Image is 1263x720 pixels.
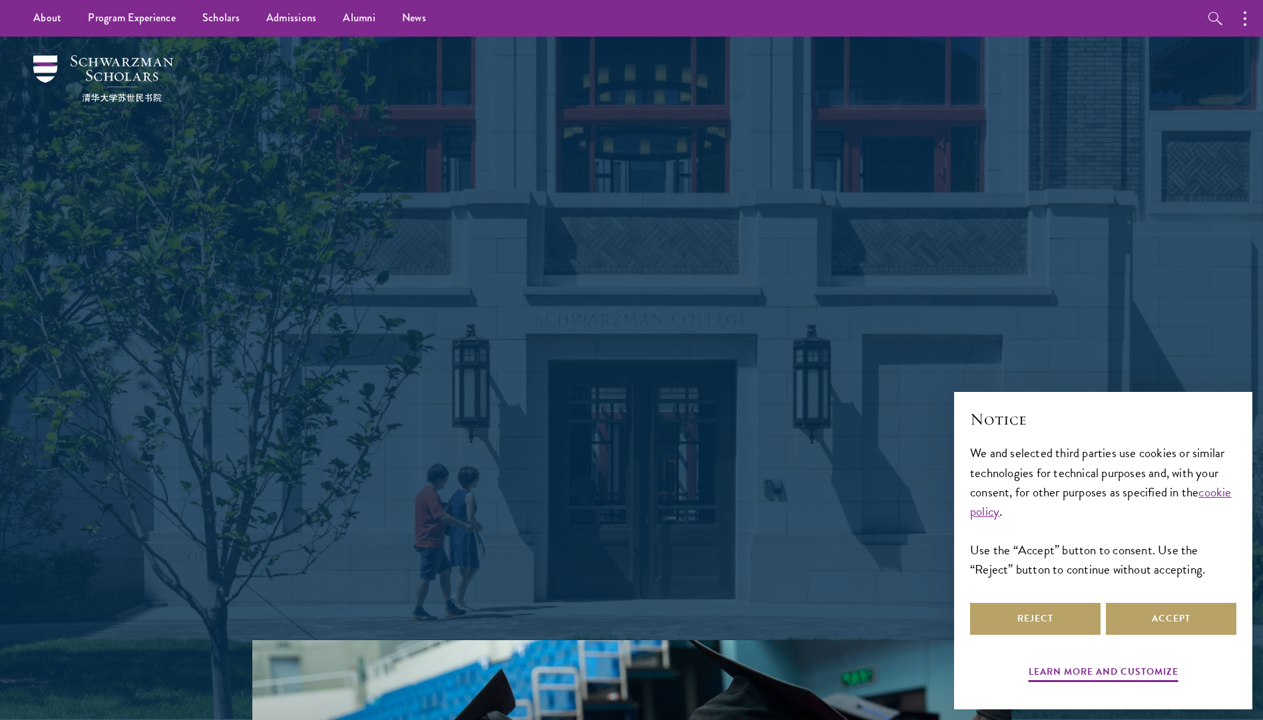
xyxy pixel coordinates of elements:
img: Schwarzman Scholars [33,55,173,102]
button: Accept [1106,603,1236,635]
button: Reject [970,603,1101,635]
h2: Notice [970,408,1236,431]
button: Learn more and customize [1029,663,1178,684]
div: We and selected third parties use cookies or similar technologies for technical purposes and, wit... [970,443,1236,578]
a: cookie policy [970,482,1232,521]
